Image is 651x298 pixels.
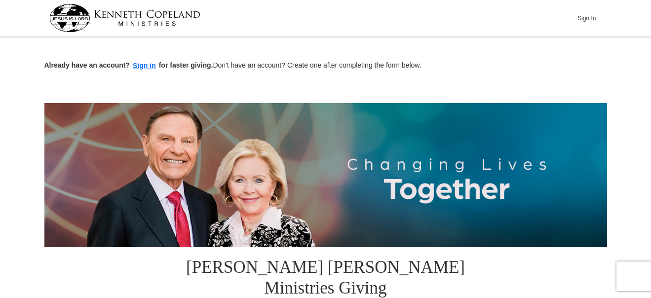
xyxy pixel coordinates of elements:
button: Sign in [130,60,159,72]
button: Sign In [572,10,602,26]
img: kcm-header-logo.svg [49,4,200,32]
strong: Already have an account? for faster giving. [44,61,213,69]
p: Don't have an account? Create one after completing the form below. [44,60,607,72]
